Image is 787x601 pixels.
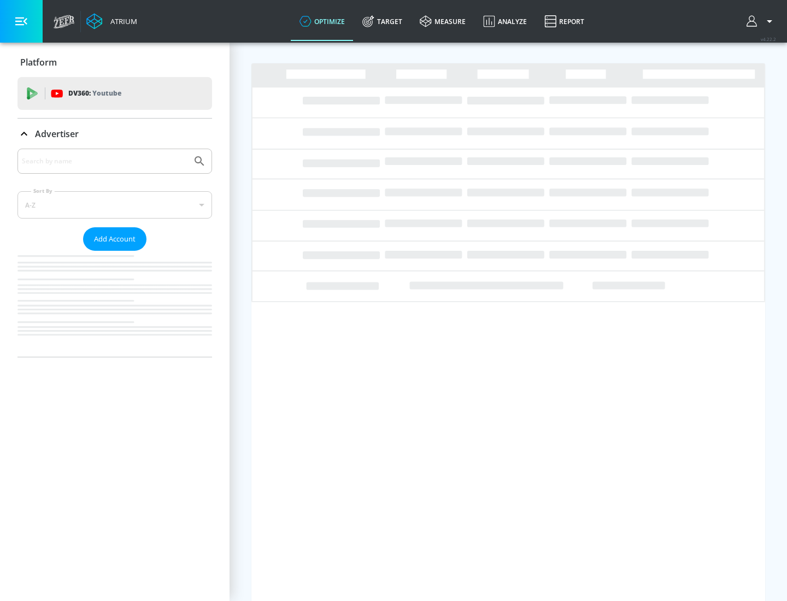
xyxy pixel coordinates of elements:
p: Youtube [92,87,121,99]
a: Analyze [474,2,536,41]
label: Sort By [31,187,55,195]
div: A-Z [17,191,212,219]
div: Advertiser [17,149,212,357]
div: Platform [17,47,212,78]
p: DV360: [68,87,121,99]
span: Add Account [94,233,136,245]
button: Add Account [83,227,146,251]
p: Platform [20,56,57,68]
p: Advertiser [35,128,79,140]
a: Atrium [86,13,137,30]
div: Atrium [106,16,137,26]
a: Report [536,2,593,41]
div: Advertiser [17,119,212,149]
a: optimize [291,2,354,41]
nav: list of Advertiser [17,251,212,357]
a: Target [354,2,411,41]
input: Search by name [22,154,187,168]
div: DV360: Youtube [17,77,212,110]
a: measure [411,2,474,41]
span: v 4.22.2 [761,36,776,42]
